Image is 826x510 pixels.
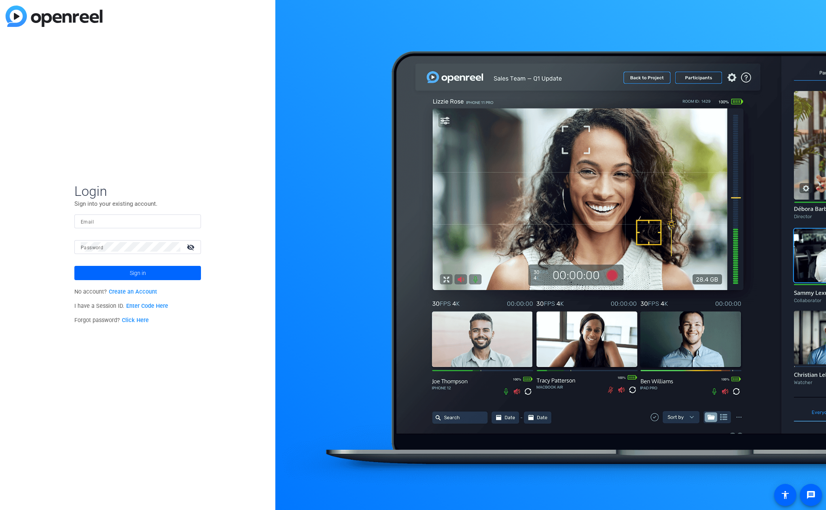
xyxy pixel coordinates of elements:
a: Create an Account [109,288,157,295]
span: No account? [74,288,157,295]
mat-icon: message [806,490,816,500]
span: Sign in [130,263,146,283]
mat-icon: accessibility [781,490,790,500]
span: I have a Session ID. [74,303,168,309]
p: Sign into your existing account. [74,199,201,208]
input: Enter Email Address [81,216,195,226]
mat-label: Password [81,245,103,250]
button: Sign in [74,266,201,280]
mat-icon: visibility_off [182,241,201,253]
a: Enter Code Here [126,303,168,309]
span: Forgot password? [74,317,149,324]
img: blue-gradient.svg [6,6,102,27]
span: Login [74,183,201,199]
a: Click Here [122,317,149,324]
mat-label: Email [81,219,94,225]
